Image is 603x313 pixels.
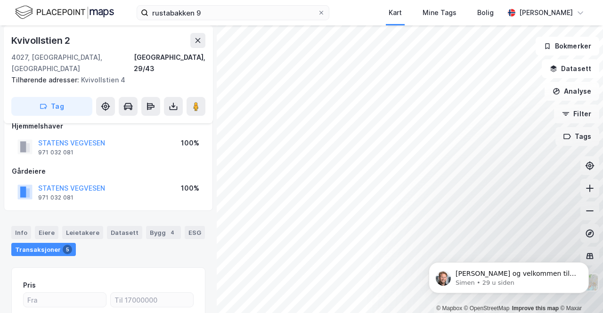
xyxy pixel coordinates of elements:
[477,7,494,18] div: Bolig
[11,97,92,116] button: Tag
[545,82,599,101] button: Analyse
[24,293,106,307] input: Fra
[11,52,134,74] div: 4027, [GEOGRAPHIC_DATA], [GEOGRAPHIC_DATA]
[15,4,114,21] img: logo.f888ab2527a4732fd821a326f86c7f29.svg
[389,7,402,18] div: Kart
[11,76,81,84] span: Tilhørende adresser:
[181,137,199,149] div: 100%
[23,280,36,291] div: Pris
[12,120,205,132] div: Hjemmelshaver
[542,59,599,78] button: Datasett
[41,27,162,72] span: [PERSON_NAME] og velkommen til Newsec Maps, [PERSON_NAME] det er du lurer på så er det bare å ta ...
[536,37,599,56] button: Bokmerker
[168,228,177,237] div: 4
[436,305,462,312] a: Mapbox
[38,149,73,156] div: 971 032 081
[185,226,205,239] div: ESG
[181,183,199,194] div: 100%
[12,166,205,177] div: Gårdeiere
[555,127,599,146] button: Tags
[554,104,599,123] button: Filter
[11,243,76,256] div: Transaksjoner
[512,305,559,312] a: Improve this map
[134,52,205,74] div: [GEOGRAPHIC_DATA], 29/43
[464,305,510,312] a: OpenStreetMap
[148,6,318,20] input: Søk på adresse, matrikkel, gårdeiere, leietakere eller personer
[63,245,72,254] div: 5
[35,226,58,239] div: Eiere
[423,7,456,18] div: Mine Tags
[107,226,142,239] div: Datasett
[38,194,73,201] div: 971 032 081
[111,293,193,307] input: Til 17000000
[519,7,573,18] div: [PERSON_NAME]
[11,74,198,86] div: Kvivollstien 4
[415,242,603,308] iframe: Intercom notifications melding
[11,226,31,239] div: Info
[11,33,72,48] div: Kvivollstien 2
[146,226,181,239] div: Bygg
[62,226,103,239] div: Leietakere
[41,36,163,45] p: Message from Simen, sent 29 u siden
